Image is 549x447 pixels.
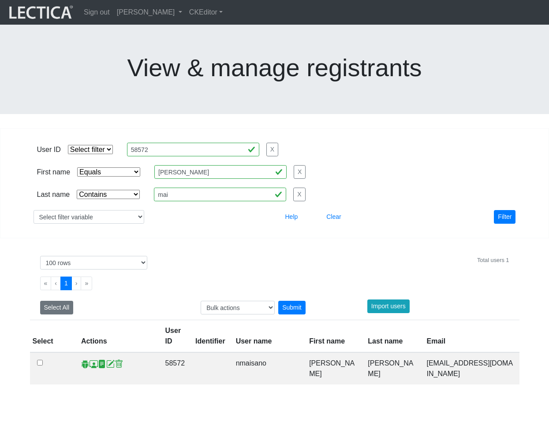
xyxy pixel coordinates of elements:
div: Submit [278,301,306,314]
th: First name [304,320,362,353]
button: Select All [40,301,74,314]
th: User ID [160,320,190,353]
td: [EMAIL_ADDRESS][DOMAIN_NAME] [422,352,519,384]
th: Last name [362,320,421,353]
td: [PERSON_NAME] [304,352,362,384]
th: Actions [76,320,160,353]
button: Clear [322,210,345,224]
th: User name [231,320,304,353]
button: X [293,188,305,201]
div: Last name [37,189,70,200]
button: Import users [367,299,410,313]
span: Staff [90,359,98,369]
th: Select [30,320,76,353]
div: First name [37,167,71,177]
a: [PERSON_NAME] [113,4,186,21]
button: X [294,165,306,179]
span: account update [106,359,115,369]
button: Help [281,210,302,224]
div: User ID [37,144,61,155]
ul: Pagination [40,277,509,290]
a: Sign out [80,4,113,21]
th: Identifier [190,320,231,353]
td: nmaisano [231,352,304,384]
span: reports [98,359,106,369]
button: X [266,143,278,156]
td: 58572 [160,352,190,384]
a: Help [281,213,302,220]
div: Total users 1 [477,256,509,264]
button: Filter [494,210,515,224]
td: [PERSON_NAME] [362,352,421,384]
span: delete [115,359,123,369]
th: Email [422,320,519,353]
button: Go to page 1 [60,277,72,290]
a: CKEditor [186,4,226,21]
img: lecticalive [7,4,73,21]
